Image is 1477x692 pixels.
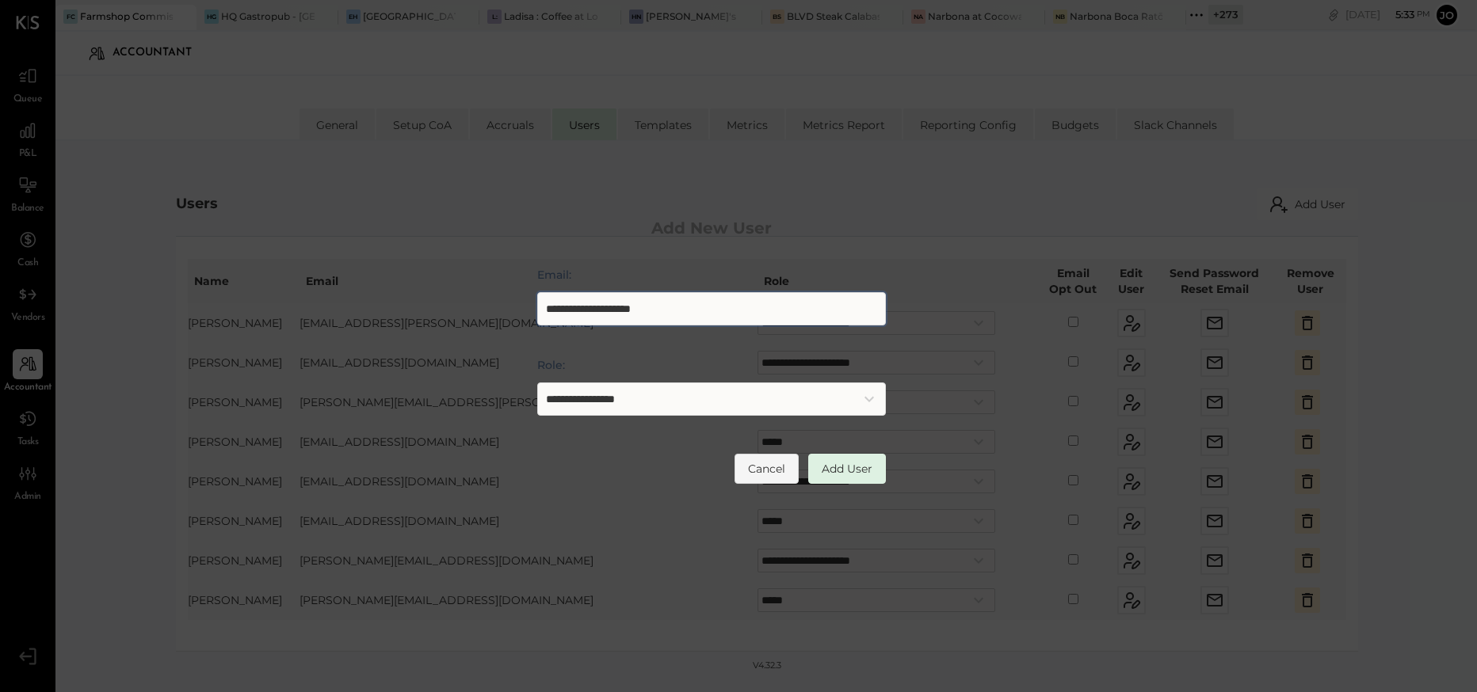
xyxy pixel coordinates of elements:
[808,454,886,484] button: Add User
[537,208,886,248] h2: Add New User
[537,267,886,283] label: Email:
[513,184,910,508] div: Add User Modal
[735,454,799,484] button: Cancel
[537,357,886,373] label: Role:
